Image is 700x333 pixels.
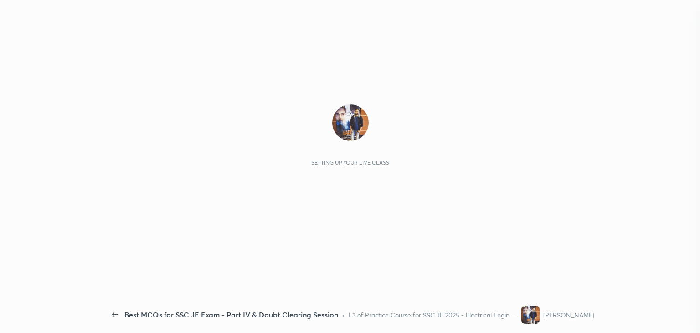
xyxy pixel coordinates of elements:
div: Setting up your live class [311,159,389,166]
div: • [342,310,345,320]
img: fecdb386181f4cf2bff1f15027e2290c.jpg [332,104,369,141]
div: Best MCQs for SSC JE Exam - Part IV & Doubt Clearing Session [124,309,338,320]
img: fecdb386181f4cf2bff1f15027e2290c.jpg [521,306,540,324]
div: [PERSON_NAME] [543,310,594,320]
div: L3 of Practice Course for SSC JE 2025 - Electrical Engineering [349,310,518,320]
